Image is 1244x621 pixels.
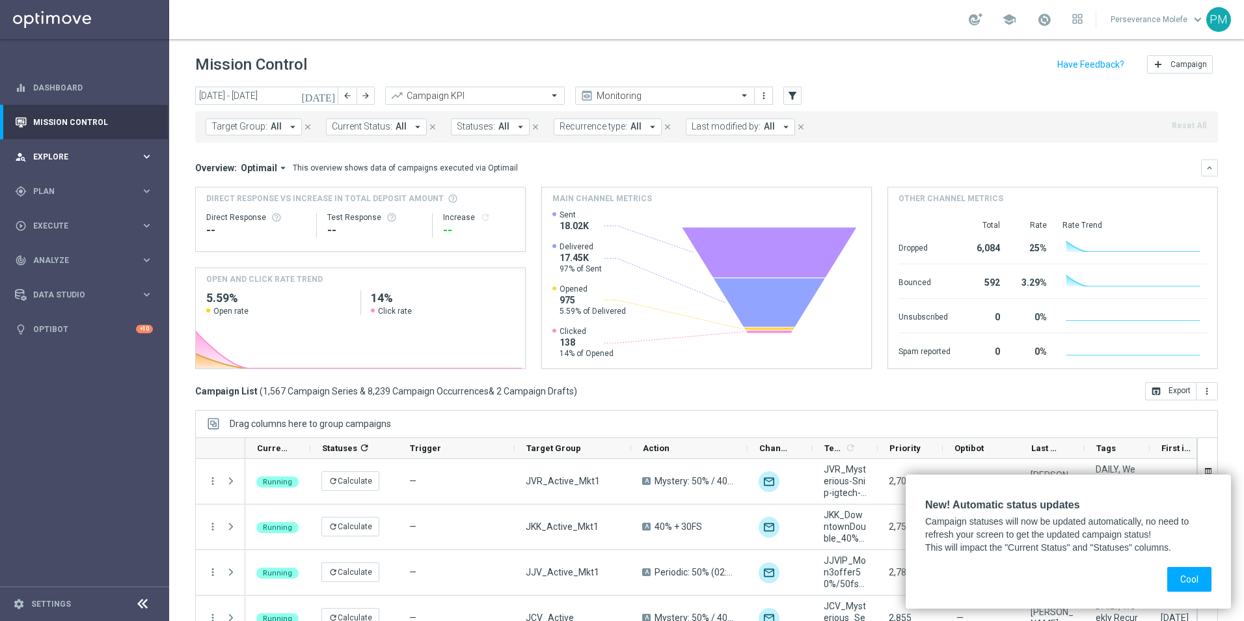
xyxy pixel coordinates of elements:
a: Dashboard [33,70,153,105]
div: Plan [15,186,141,197]
div: -- [443,223,515,238]
i: refresh [480,212,491,223]
div: 0% [1016,340,1047,361]
h3: Campaign List [195,385,577,397]
span: JKK_DowntownDouble_40%/30FS-Snip-igtech-MKT1-ONLY [824,509,867,544]
div: PM [1206,7,1231,32]
button: Calculate [321,562,379,582]
i: keyboard_arrow_down [1205,163,1214,172]
button: Calculate [321,517,379,536]
div: Explore [15,151,141,163]
span: Running [263,569,292,577]
div: Increase [443,212,515,223]
button: Cool [1167,567,1211,592]
span: school [1002,12,1016,27]
div: 3.29% [1016,271,1047,292]
span: Execute [33,222,141,230]
span: A [642,568,651,576]
h1: Mission Control [195,55,307,74]
a: Perseverance Molefe [1109,10,1206,29]
span: JVR_Mysterious-Snip-igtech-MKT1-ONLY [824,463,867,499]
span: DAILY, Weekly Recurring, Upto $500 [1096,463,1139,499]
div: Mission Control [15,105,153,139]
span: All [630,121,642,132]
div: Press SPACE to select this row. [196,459,245,504]
i: keyboard_arrow_right [141,150,153,163]
span: Clicked [560,326,614,337]
span: Optimail [241,162,277,174]
colored-tag: Running [256,566,299,579]
i: open_in_browser [1151,386,1161,396]
i: more_vert [207,566,219,578]
i: close [663,122,672,131]
i: more_vert [207,521,219,532]
img: Optimail [759,562,779,583]
span: 138 [560,337,614,348]
div: 0% [1016,305,1047,326]
i: more_vert [1202,386,1212,396]
div: Press SPACE to select this row. [196,504,245,550]
div: Optimail [759,517,779,538]
ng-select: Monitoring [575,87,755,105]
span: Explore [33,153,141,161]
i: play_circle_outline [15,220,27,232]
span: 40% + 30FS [655,521,702,532]
div: +10 [136,325,153,333]
div: Execute [15,220,141,232]
span: & [489,386,494,396]
span: Drag columns here to group campaigns [230,419,391,429]
span: A [642,477,651,485]
ng-select: Campaign KPI [385,87,565,105]
h4: OPEN AND CLICK RATE TREND [206,273,323,285]
span: Plan [33,187,141,195]
div: Dropped [899,236,951,257]
i: keyboard_arrow_right [141,185,153,197]
div: This overview shows data of campaigns executed via Optimail [293,162,518,174]
div: Optibot [15,312,153,346]
span: Target Group [526,443,581,453]
span: Target Group: [211,121,267,132]
span: All [271,121,282,132]
span: 2 Campaign Drafts [496,385,574,397]
i: refresh [329,522,338,531]
div: 25% [1016,236,1047,257]
span: All [764,121,775,132]
span: Click rate [378,306,412,316]
span: Data Studio [33,291,141,299]
i: arrow_drop_down [515,121,526,133]
span: Current Status [257,443,288,453]
i: arrow_drop_down [277,162,289,174]
h2: 5.59% [206,290,350,306]
multiple-options-button: Export to CSV [1145,385,1218,396]
span: Mystery: 50% / 40% / 25% / 30% / 35% [655,475,737,487]
i: close [531,122,540,131]
span: — [409,567,416,577]
div: 0 [966,305,1000,326]
div: Unsubscribed [899,305,951,326]
span: 14% of Opened [560,348,614,359]
div: -- [327,223,421,238]
span: 17.45K [560,252,602,264]
div: Analyze [15,255,141,266]
div: Elaine Pillay [1031,469,1074,493]
span: JKK_Active_Mkt1 [526,521,599,532]
i: add [1153,59,1163,70]
span: A [642,523,651,531]
span: Current Status: [332,121,392,132]
i: arrow_drop_down [287,121,299,133]
span: Last Modified By [1031,443,1062,453]
span: Statuses [322,443,357,453]
span: Sent [560,210,589,220]
i: close [428,122,437,131]
span: Trigger [410,443,441,453]
div: Optimail [759,471,779,492]
strong: New! Automatic status updates [925,499,1080,510]
a: Mission Control [33,105,153,139]
span: Templates [824,443,843,453]
i: refresh [359,443,370,453]
colored-tag: Running [256,521,299,533]
div: Rate Trend [1062,220,1207,230]
i: settings [13,598,25,610]
i: refresh [845,443,856,453]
